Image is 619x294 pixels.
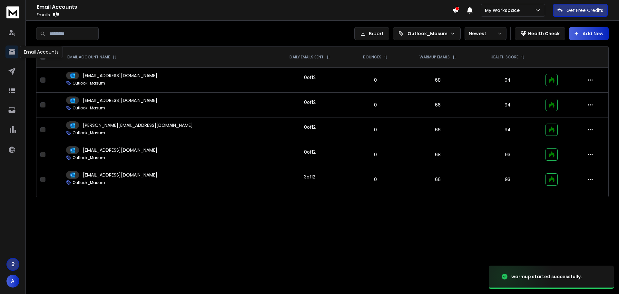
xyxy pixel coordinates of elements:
[37,3,452,11] h1: Email Accounts
[352,176,398,183] p: 0
[474,93,542,117] td: 94
[304,99,316,106] div: 0 of 12
[474,167,542,192] td: 93
[20,46,63,58] div: Email Accounts
[83,72,157,79] p: [EMAIL_ADDRESS][DOMAIN_NAME]
[408,30,447,37] p: Outlook_Masum
[485,7,522,14] p: My Workspace
[304,124,316,130] div: 0 of 12
[553,4,608,17] button: Get Free Credits
[363,55,381,60] p: BOUNCES
[352,102,398,108] p: 0
[354,27,389,40] button: Export
[37,12,452,17] p: Emails :
[6,275,19,288] button: A
[290,55,324,60] p: DAILY EMAILS SENT
[511,273,582,280] div: warmup started successfully.
[83,122,193,128] p: [PERSON_NAME][EMAIL_ADDRESS][DOMAIN_NAME]
[402,117,474,142] td: 66
[83,147,157,153] p: [EMAIL_ADDRESS][DOMAIN_NAME]
[73,106,105,111] p: Outlook_Masum
[515,27,565,40] button: Health Check
[73,155,105,160] p: Outlook_Masum
[402,167,474,192] td: 66
[474,117,542,142] td: 94
[419,55,450,60] p: WARMUP EMAILS
[465,27,506,40] button: Newest
[352,127,398,133] p: 0
[67,55,116,60] div: EMAIL ACCOUNT NAME
[569,27,609,40] button: Add New
[402,68,474,93] td: 68
[304,74,316,81] div: 0 of 12
[73,130,105,136] p: Outlook_Masum
[304,174,315,180] div: 3 of 12
[83,97,157,104] p: [EMAIL_ADDRESS][DOMAIN_NAME]
[402,142,474,167] td: 68
[352,151,398,158] p: 0
[73,81,105,86] p: Outlook_Masum
[6,6,19,18] img: logo
[304,149,316,155] div: 0 of 12
[491,55,518,60] p: HEALTH SCORE
[474,68,542,93] td: 94
[83,172,157,178] p: [EMAIL_ADDRESS][DOMAIN_NAME]
[352,77,398,83] p: 0
[53,12,60,17] span: 5 / 5
[528,30,560,37] p: Health Check
[474,142,542,167] td: 93
[73,180,105,185] p: Outlook_Masum
[402,93,474,117] td: 66
[566,7,603,14] p: Get Free Credits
